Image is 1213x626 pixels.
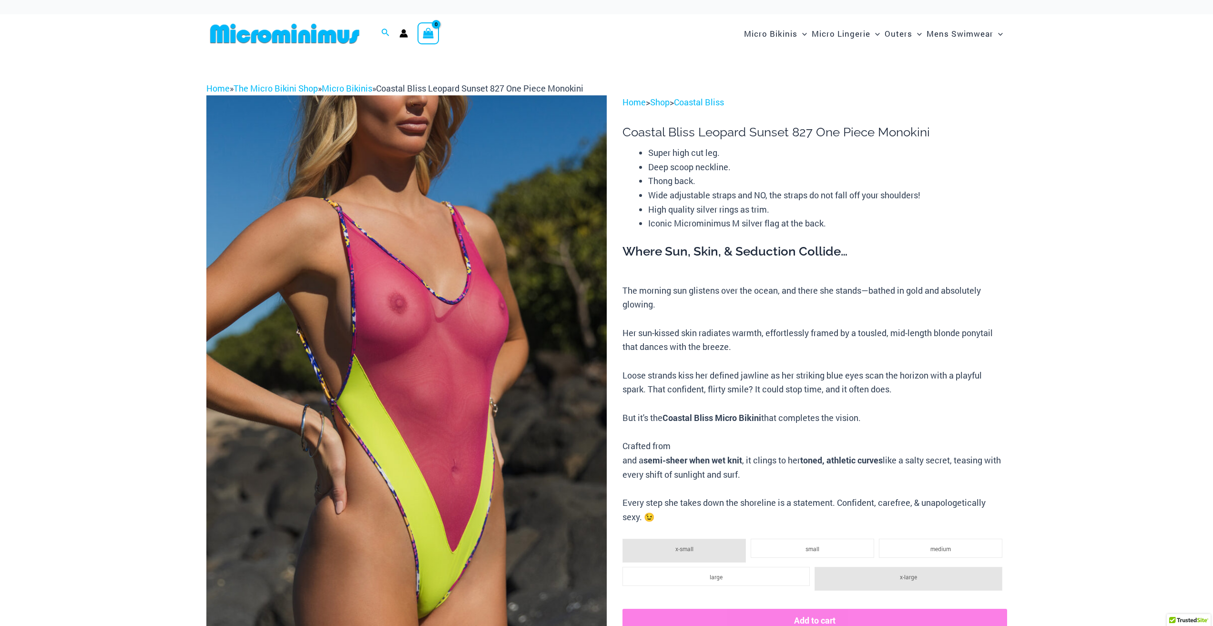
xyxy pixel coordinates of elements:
[622,125,1007,140] h1: Coastal Bliss Leopard Sunset 827 One Piece Monokini
[648,188,1007,203] li: Wide adjustable straps and NO, the straps do not fall off your shoulders!
[622,567,810,586] li: large
[912,21,922,46] span: Menu Toggle
[376,82,583,94] span: Coastal Bliss Leopard Sunset 827 One Piece Monokini
[663,412,761,423] b: Coastal Bliss Micro Bikini
[797,21,807,46] span: Menu Toggle
[900,573,917,581] span: x-large
[751,539,874,558] li: small
[418,22,439,44] a: View Shopping Cart, empty
[206,82,583,94] span: » » »
[993,21,1003,46] span: Menu Toggle
[870,21,880,46] span: Menu Toggle
[927,21,993,46] span: Mens Swimwear
[648,146,1007,160] li: Super high cut leg.
[740,18,1007,50] nav: Site Navigation
[674,96,724,108] a: Coastal Bliss
[815,567,1002,591] li: x-large
[622,284,1007,524] p: The morning sun glistens over the ocean, and there she stands—bathed in gold and absolutely glowi...
[206,23,363,44] img: MM SHOP LOGO FLAT
[812,21,870,46] span: Micro Lingerie
[643,454,742,466] b: semi-sheer when wet knit
[885,21,912,46] span: Outers
[648,216,1007,231] li: Iconic Microminimus M silver flag at the back.
[675,545,693,553] span: x-small
[622,95,1007,110] p: > >
[206,82,230,94] a: Home
[742,19,809,48] a: Micro BikinisMenu ToggleMenu Toggle
[650,96,670,108] a: Shop
[322,82,372,94] a: Micro Bikinis
[622,96,646,108] a: Home
[622,539,746,563] li: x-small
[710,573,723,581] span: large
[879,539,1002,558] li: medium
[930,545,951,553] span: medium
[648,174,1007,188] li: Thong back.
[882,19,924,48] a: OutersMenu ToggleMenu Toggle
[924,19,1005,48] a: Mens SwimwearMenu ToggleMenu Toggle
[648,203,1007,217] li: High quality silver rings as trim.
[622,453,1007,524] div: and a , it clings to her like a salty secret, teasing with every shift of sunlight and surf. Ever...
[805,545,819,553] span: small
[381,27,390,40] a: Search icon link
[744,21,797,46] span: Micro Bikinis
[399,29,408,38] a: Account icon link
[234,82,318,94] a: The Micro Bikini Shop
[648,160,1007,174] li: Deep scoop neckline.
[800,454,883,466] b: toned, athletic curves
[622,244,1007,260] h3: Where Sun, Skin, & Seduction Collide…
[809,19,882,48] a: Micro LingerieMenu ToggleMenu Toggle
